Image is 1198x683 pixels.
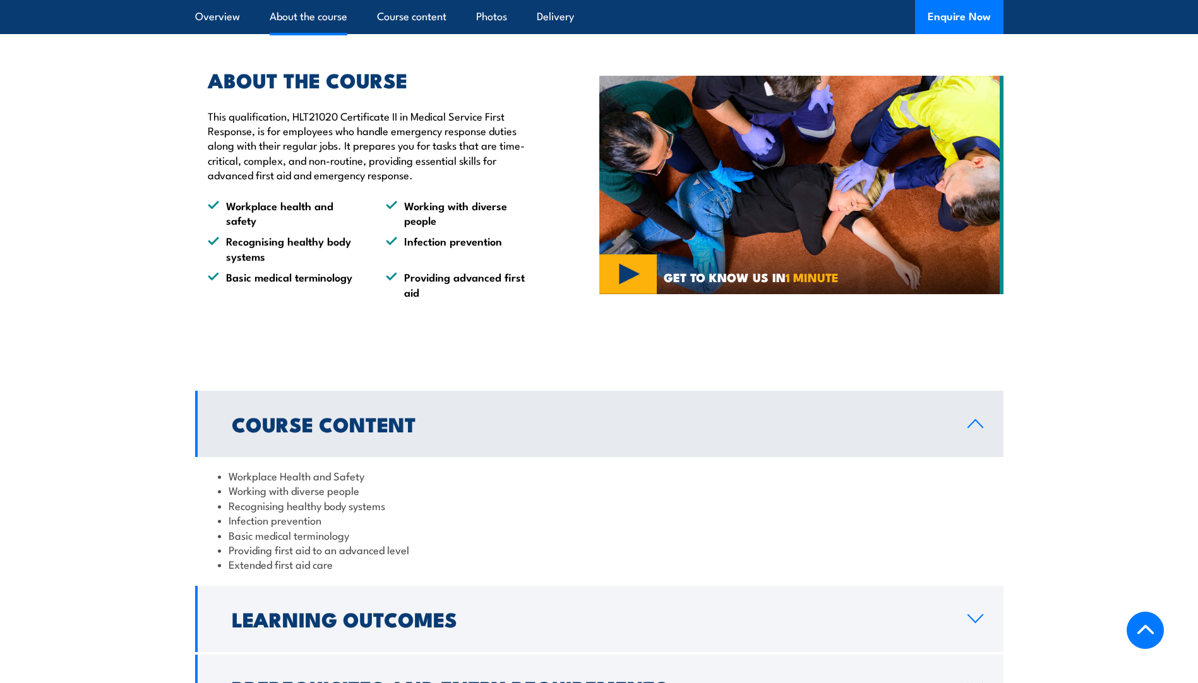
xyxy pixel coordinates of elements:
li: Workplace Health and Safety [218,468,981,483]
h2: Course Content [232,415,947,432]
li: Working with diverse people [218,483,981,497]
a: Course Content [195,391,1003,457]
h2: ABOUT THE COURSE [208,71,541,88]
p: This qualification, HLT21020 Certificate II in Medical Service First Response, is for employees w... [208,109,541,182]
a: Learning Outcomes [195,586,1003,652]
li: Recognising healthy body systems [208,234,363,263]
li: Providing advanced first aid [386,270,541,299]
li: Recognising healthy body systems [218,498,981,513]
li: Basic medical terminology [218,528,981,542]
h2: Learning Outcomes [232,610,947,627]
li: Providing first aid to an advanced level [218,542,981,557]
li: Working with diverse people [386,198,541,228]
span: GET TO KNOW US IN [664,271,839,283]
li: Basic medical terminology [208,270,363,299]
li: Infection prevention [218,513,981,527]
li: Workplace health and safety [208,198,363,228]
li: Extended first aid care [218,557,981,571]
strong: 1 MINUTE [786,268,839,286]
li: Infection prevention [386,234,541,263]
img: Website Video Tile (1) [599,76,1003,294]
